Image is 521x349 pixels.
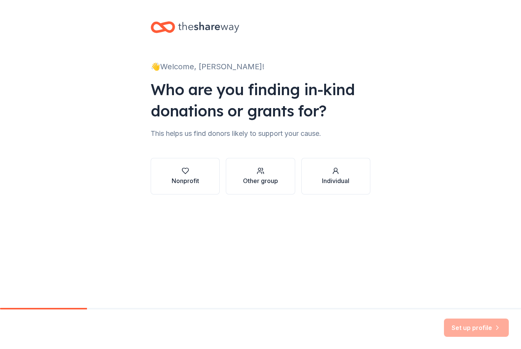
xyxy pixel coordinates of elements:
div: Nonprofit [172,176,199,185]
div: This helps us find donors likely to support your cause. [151,127,370,140]
button: Other group [226,158,295,194]
div: 👋 Welcome, [PERSON_NAME]! [151,61,370,73]
div: Other group [243,176,278,185]
div: Who are you finding in-kind donations or grants for? [151,79,370,121]
button: Nonprofit [151,158,220,194]
button: Individual [301,158,370,194]
div: Individual [322,176,349,185]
